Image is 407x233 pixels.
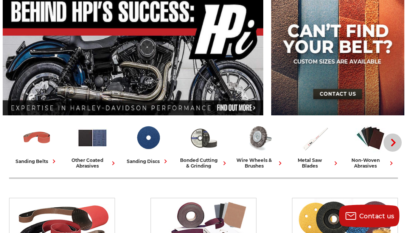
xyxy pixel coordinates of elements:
a: bonded cutting & grinding [179,122,228,169]
div: metal saw blades [290,157,340,169]
a: wire wheels & brushes [235,122,284,169]
img: Sanding Belts [21,122,53,154]
img: Metal Saw Blades [299,122,331,154]
div: other coated abrasives [68,157,117,169]
div: non-woven abrasives [346,157,395,169]
div: wire wheels & brushes [235,157,284,169]
a: other coated abrasives [68,122,117,169]
a: sanding discs [123,122,173,165]
img: Non-woven Abrasives [355,122,386,154]
a: non-woven abrasives [346,122,395,169]
a: sanding belts [12,122,62,165]
img: Other Coated Abrasives [77,122,108,154]
img: Wire Wheels & Brushes [244,122,275,154]
div: bonded cutting & grinding [179,157,228,169]
span: Contact us [359,213,395,220]
div: sanding discs [127,157,169,165]
button: Contact us [339,205,399,227]
img: Sanding Discs [132,122,164,154]
img: Bonded Cutting & Grinding [188,122,219,154]
a: metal saw blades [290,122,340,169]
button: Next [384,134,402,152]
div: sanding belts [16,157,58,165]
